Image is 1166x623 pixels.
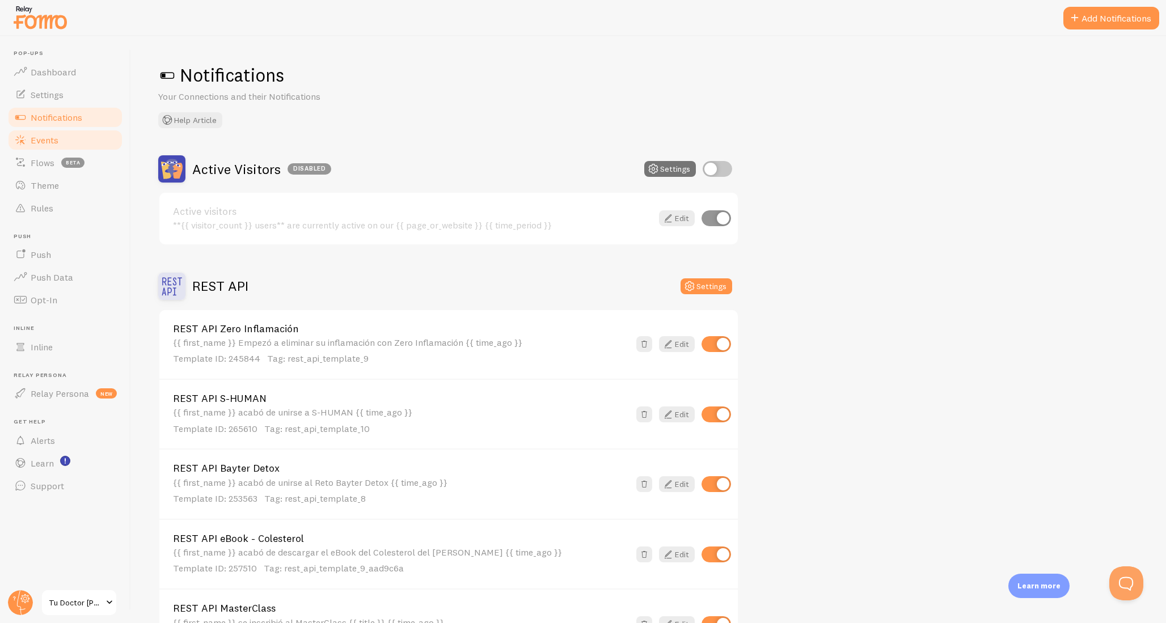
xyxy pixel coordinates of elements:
div: Disabled [288,163,331,175]
a: REST API S-HUMAN [173,393,630,404]
span: Settings [31,89,64,100]
a: Settings [7,83,124,106]
a: REST API Zero Inflamación [173,324,630,334]
span: Tag: rest_api_template_9_aad9c6a [264,562,404,574]
a: Opt-In [7,289,124,311]
a: Edit [659,406,695,422]
img: fomo-relay-logo-orange.svg [12,3,69,32]
h2: REST API [192,277,248,295]
span: Tag: rest_api_template_9 [267,353,369,364]
span: Template ID: 245844 [173,353,260,364]
span: new [96,388,117,399]
a: Push Data [7,266,124,289]
span: Notifications [31,112,82,123]
a: Edit [659,546,695,562]
svg: <p>Watch New Feature Tutorials!</p> [60,456,70,466]
button: Settings [644,161,696,177]
a: REST API eBook - Colesterol [173,533,630,544]
div: **{{ visitor_count }} users** are currently active on our {{ page_or_website }} {{ time_period }} [173,220,652,230]
div: Learn more [1008,574,1070,598]
span: Inline [14,325,124,332]
span: Tag: rest_api_template_8 [264,493,366,504]
a: Push [7,243,124,266]
a: Alerts [7,429,124,452]
a: Theme [7,174,124,197]
span: Alerts [31,435,55,446]
img: Active Visitors [158,155,185,183]
span: Push Data [31,272,73,283]
a: Edit [659,336,695,352]
h1: Notifications [158,63,1139,87]
div: {{ first_name }} acabó de unirse a S-HUMAN {{ time_ago }} [173,407,630,435]
a: Flows beta [7,151,124,174]
a: Rules [7,197,124,219]
span: Support [31,480,64,491]
span: Inline [31,341,53,353]
div: {{ first_name }} acabó de unirse al Reto Bayter Detox {{ time_ago }} [173,477,630,505]
span: Template ID: 265610 [173,423,257,434]
span: Theme [31,180,59,191]
a: Events [7,129,124,151]
a: Inline [7,336,124,358]
a: REST API Bayter Detox [173,463,630,473]
span: Relay Persona [14,372,124,379]
a: REST API MasterClass [173,603,630,613]
span: Opt-In [31,294,57,306]
div: {{ first_name }} Empezó a eliminar su inflamación con Zero Inflamación {{ time_ago }} [173,337,630,365]
span: Tag: rest_api_template_10 [264,423,370,434]
span: Flows [31,157,54,168]
a: Dashboard [7,61,124,83]
p: Learn more [1017,580,1061,591]
span: Template ID: 257510 [173,562,257,574]
button: Help Article [158,112,222,128]
span: beta [61,158,85,168]
span: Tu Doctor [PERSON_NAME] [49,596,103,609]
h2: Active Visitors [192,160,331,178]
span: Get Help [14,418,124,426]
p: Your Connections and their Notifications [158,90,430,103]
iframe: Help Scout Beacon - Open [1109,566,1143,600]
a: Edit [659,210,695,226]
div: {{ first_name }} acabó de descargar el eBook del Colesterol del [PERSON_NAME] {{ time_ago }} [173,547,630,575]
span: Push [14,233,124,240]
span: Push [31,249,51,260]
span: Pop-ups [14,50,124,57]
a: Learn [7,452,124,474]
img: REST API [158,273,185,300]
span: Template ID: 253563 [173,493,257,504]
span: Rules [31,202,53,214]
a: Notifications [7,106,124,129]
a: Tu Doctor [PERSON_NAME] [41,589,117,616]
a: Support [7,474,124,497]
span: Learn [31,457,54,469]
button: Settings [681,278,732,294]
span: Dashboard [31,66,76,78]
a: Edit [659,476,695,492]
a: Relay Persona new [7,382,124,405]
a: Active visitors [173,206,652,217]
span: Relay Persona [31,388,89,399]
span: Events [31,134,58,146]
